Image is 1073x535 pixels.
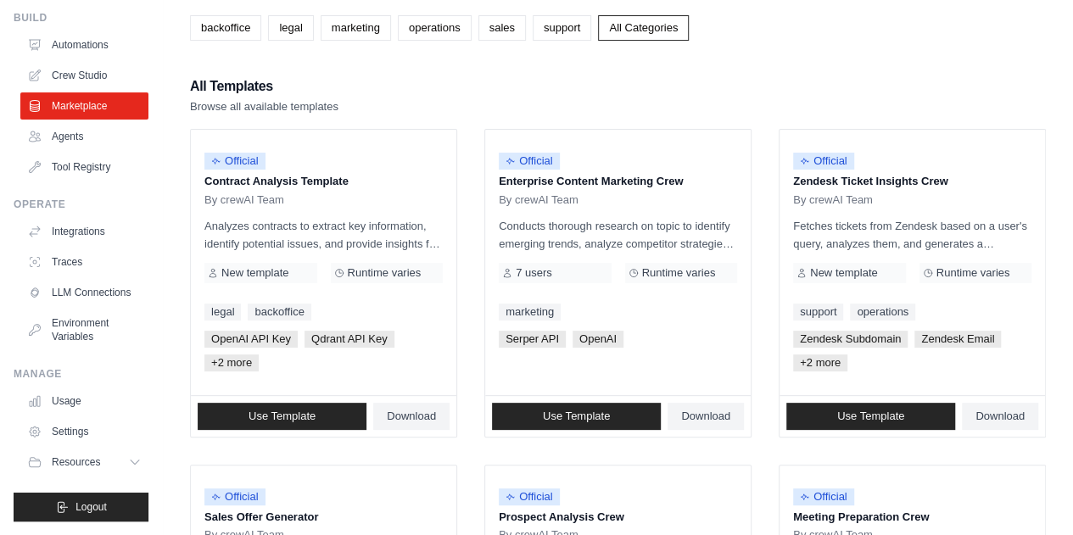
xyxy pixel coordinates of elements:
[373,403,450,430] a: Download
[204,173,443,190] p: Contract Analysis Template
[499,331,566,348] span: Serper API
[20,218,148,245] a: Integrations
[20,153,148,181] a: Tool Registry
[793,509,1031,526] p: Meeting Preparation Crew
[20,31,148,59] a: Automations
[20,62,148,89] a: Crew Studio
[204,509,443,526] p: Sales Offer Generator
[793,354,847,371] span: +2 more
[793,488,854,505] span: Official
[499,304,561,320] a: marketing
[516,266,552,280] span: 7 users
[793,173,1031,190] p: Zendesk Ticket Insights Crew
[499,217,737,253] p: Conducts thorough research on topic to identify emerging trends, analyze competitor strategies, a...
[20,123,148,150] a: Agents
[249,410,316,423] span: Use Template
[786,403,955,430] a: Use Template
[642,266,716,280] span: Runtime varies
[793,193,873,207] span: By crewAI Team
[20,418,148,445] a: Settings
[190,98,338,115] p: Browse all available templates
[793,304,843,320] a: support
[398,15,472,41] a: operations
[20,279,148,306] a: LLM Connections
[936,266,1010,280] span: Runtime varies
[478,15,526,41] a: sales
[204,304,241,320] a: legal
[204,193,284,207] span: By crewAI Team
[204,488,265,505] span: Official
[492,403,661,430] a: Use Template
[975,410,1025,423] span: Download
[573,331,623,348] span: OpenAI
[850,304,915,320] a: operations
[20,387,148,415] a: Usage
[204,331,298,348] span: OpenAI API Key
[14,11,148,25] div: Build
[543,410,610,423] span: Use Template
[793,217,1031,253] p: Fetches tickets from Zendesk based on a user's query, analyzes them, and generates a summary. Out...
[20,248,148,276] a: Traces
[20,309,148,350] a: Environment Variables
[14,493,148,521] button: Logout
[75,500,107,514] span: Logout
[20,92,148,120] a: Marketplace
[962,403,1038,430] a: Download
[837,410,904,423] span: Use Template
[499,173,737,190] p: Enterprise Content Marketing Crew
[14,367,148,381] div: Manage
[305,331,394,348] span: Qdrant API Key
[668,403,744,430] a: Download
[221,266,288,280] span: New template
[190,75,338,98] h2: All Templates
[198,403,366,430] a: Use Template
[204,153,265,170] span: Official
[20,449,148,476] button: Resources
[348,266,422,280] span: Runtime varies
[793,331,908,348] span: Zendesk Subdomain
[204,354,259,371] span: +2 more
[499,193,578,207] span: By crewAI Team
[321,15,391,41] a: marketing
[204,217,443,253] p: Analyzes contracts to extract key information, identify potential issues, and provide insights fo...
[248,304,310,320] a: backoffice
[499,488,560,505] span: Official
[681,410,730,423] span: Download
[14,198,148,211] div: Operate
[499,509,737,526] p: Prospect Analysis Crew
[52,455,100,469] span: Resources
[810,266,877,280] span: New template
[914,331,1001,348] span: Zendesk Email
[268,15,313,41] a: legal
[190,15,261,41] a: backoffice
[387,410,436,423] span: Download
[793,153,854,170] span: Official
[533,15,591,41] a: support
[598,15,689,41] a: All Categories
[499,153,560,170] span: Official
